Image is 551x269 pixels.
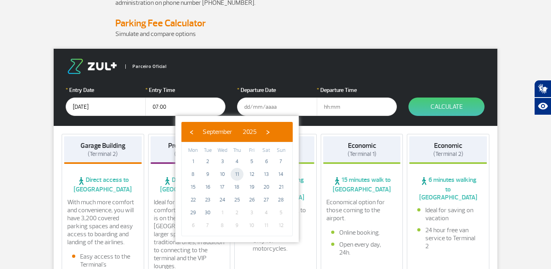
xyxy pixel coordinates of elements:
[185,126,197,138] button: ‹
[66,98,146,116] input: dd/mm/aaaa
[275,168,288,181] span: 14
[201,219,214,232] span: 7
[187,219,199,232] span: 6
[201,206,214,219] span: 30
[260,193,273,206] span: 27
[237,98,317,116] input: dd/mm/aaaa
[230,146,245,155] th: weekday
[243,128,257,136] span: 2025
[115,29,436,39] p: Simulate and compare options
[185,127,274,135] bs-datepicker-navigation-view: ​ ​ ​
[216,155,229,168] span: 3
[273,146,288,155] th: weekday
[231,155,243,168] span: 4
[260,168,273,181] span: 13
[216,206,229,219] span: 1
[237,126,262,138] button: 2025
[186,146,201,155] th: weekday
[417,206,479,222] li: Ideal for saving on vacation
[216,168,229,181] span: 10
[245,206,258,219] span: 3
[331,241,393,257] li: Open every day, 24h.
[231,193,243,206] span: 25
[231,219,243,232] span: 9
[417,226,479,250] li: 24 hour free van service to Terminal 2
[201,181,214,193] span: 16
[534,98,551,115] button: Abrir recursos assistivos.
[145,98,225,116] input: hh:mm
[66,59,119,74] img: logo-zul.png
[275,193,288,206] span: 28
[245,181,258,193] span: 19
[245,219,258,232] span: 10
[260,206,273,219] span: 4
[326,198,398,222] p: Economical option for those coming to the airport.
[275,206,288,219] span: 5
[201,155,214,168] span: 2
[245,155,258,168] span: 5
[151,176,228,193] span: Direct access to [GEOGRAPHIC_DATA]
[187,168,199,181] span: 8
[231,181,243,193] span: 18
[215,146,230,155] th: weekday
[323,176,401,193] span: 15 minutes walk to [GEOGRAPHIC_DATA]
[348,141,376,150] strong: Economic
[201,146,215,155] th: weekday
[67,198,139,246] p: With much more comfort and convenience, you will have 3,200 covered parking spaces and easy acces...
[275,219,288,232] span: 12
[244,146,259,155] th: weekday
[115,17,436,29] h4: Parking Fee Calculator
[187,206,199,219] span: 29
[534,80,551,115] div: Plugin de acessibilidade da Hand Talk.
[317,86,397,94] label: Departure Time
[66,86,146,94] label: Entry Date
[187,155,199,168] span: 1
[260,181,273,193] span: 20
[245,193,258,206] span: 26
[534,80,551,98] button: Abrir tradutor de língua de sinais.
[216,181,229,193] span: 17
[245,237,306,253] li: Only for motorcycles.
[231,168,243,181] span: 11
[175,116,299,242] bs-datepicker-container: calendar
[125,64,167,69] span: Parceiro Oficial
[260,219,273,232] span: 11
[201,193,214,206] span: 23
[64,176,142,193] span: Direct access to [GEOGRAPHIC_DATA]
[434,141,462,150] strong: Economic
[187,181,199,193] span: 15
[331,229,393,237] li: Online booking.
[275,181,288,193] span: 21
[187,193,199,206] span: 22
[231,206,243,219] span: 2
[245,168,258,181] span: 12
[409,176,487,201] span: 6 minutes walking to [GEOGRAPHIC_DATA]
[433,150,463,158] span: (Terminal 2)
[262,126,274,138] button: ›
[348,150,376,158] span: (Terminal 1)
[216,219,229,232] span: 8
[259,146,274,155] th: weekday
[145,86,225,94] label: Entry Time
[201,168,214,181] span: 9
[88,150,118,158] span: (Terminal 2)
[408,98,485,116] button: Calculate
[203,128,232,136] span: September
[168,141,210,150] strong: Premium Floor
[317,98,397,116] input: hh:mm
[80,141,125,150] strong: Garage Building
[275,155,288,168] span: 7
[197,126,237,138] button: September
[237,86,317,94] label: Departure Date
[260,155,273,168] span: 6
[174,150,204,158] span: (Terminal 2)
[216,193,229,206] span: 24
